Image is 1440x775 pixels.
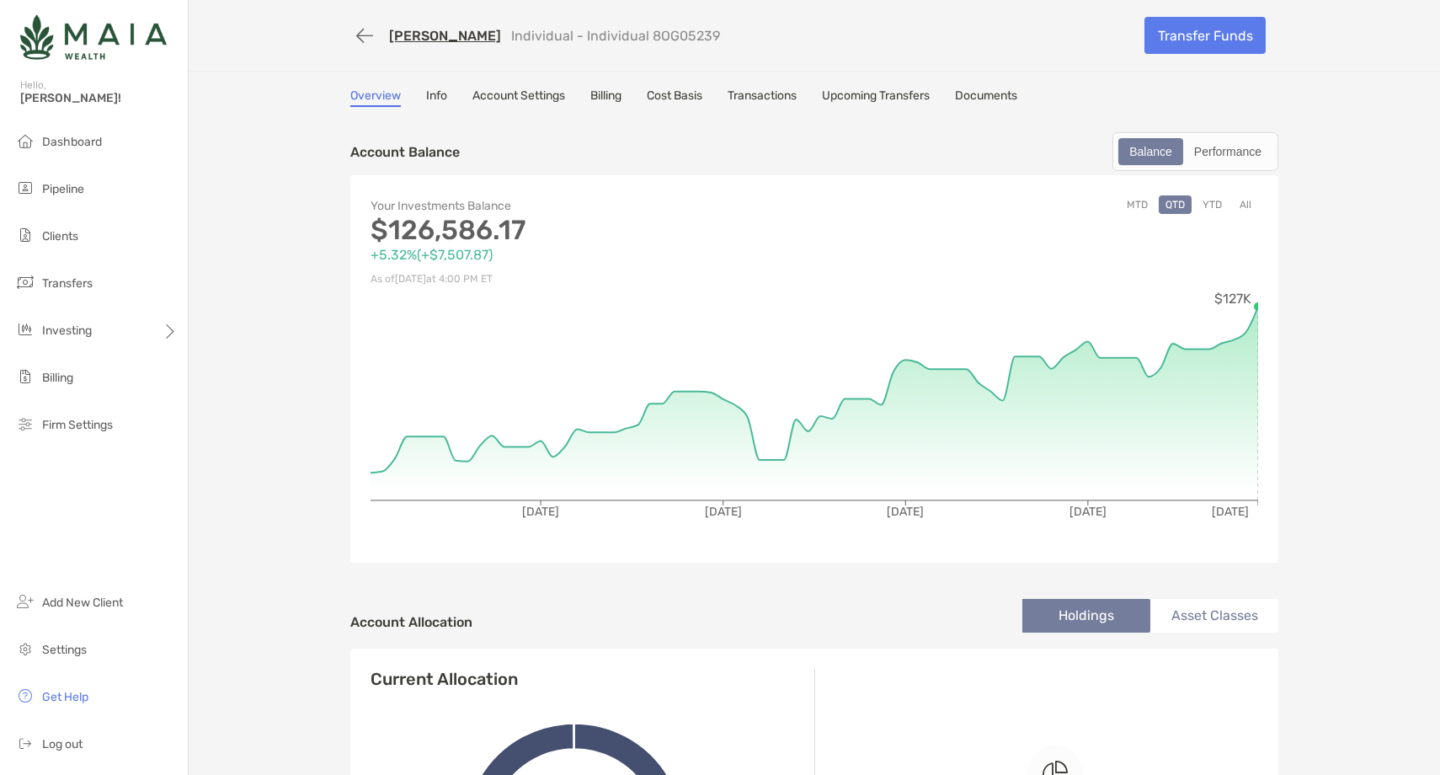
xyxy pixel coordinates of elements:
[42,182,84,196] span: Pipeline
[20,91,178,105] span: [PERSON_NAME]!
[426,88,447,107] a: Info
[15,639,35,659] img: settings icon
[42,690,88,704] span: Get Help
[15,178,35,198] img: pipeline icon
[1233,195,1258,214] button: All
[15,225,35,245] img: clients icon
[371,244,814,265] p: +5.32% ( +$7,507.87 )
[15,272,35,292] img: transfers icon
[15,319,35,339] img: investing icon
[371,269,814,290] p: As of [DATE] at 4:00 PM ET
[20,7,167,67] img: Zoe Logo
[1112,132,1278,171] div: segmented control
[42,276,93,291] span: Transfers
[1185,140,1271,163] div: Performance
[42,371,73,385] span: Billing
[15,414,35,434] img: firm-settings icon
[1196,195,1229,214] button: YTD
[15,591,35,612] img: add_new_client icon
[350,614,472,630] h4: Account Allocation
[350,142,460,163] p: Account Balance
[1144,17,1266,54] a: Transfer Funds
[15,733,35,753] img: logout icon
[15,686,35,706] img: get-help icon
[42,596,123,610] span: Add New Client
[42,737,83,751] span: Log out
[371,220,814,241] p: $126,586.17
[472,88,565,107] a: Account Settings
[42,643,87,657] span: Settings
[728,88,797,107] a: Transactions
[1214,291,1251,307] tspan: $127K
[1159,195,1192,214] button: QTD
[955,88,1017,107] a: Documents
[1022,599,1150,633] li: Holdings
[590,88,621,107] a: Billing
[371,195,814,216] p: Your Investments Balance
[15,366,35,387] img: billing icon
[42,229,78,243] span: Clients
[887,505,924,519] tspan: [DATE]
[511,28,720,44] p: Individual - Individual 8OG05239
[1069,505,1107,519] tspan: [DATE]
[522,505,559,519] tspan: [DATE]
[15,131,35,151] img: dashboard icon
[1150,599,1278,633] li: Asset Classes
[371,669,518,689] h4: Current Allocation
[1120,140,1181,163] div: Balance
[389,28,501,44] a: [PERSON_NAME]
[42,323,92,338] span: Investing
[647,88,702,107] a: Cost Basis
[42,418,113,432] span: Firm Settings
[822,88,930,107] a: Upcoming Transfers
[705,505,742,519] tspan: [DATE]
[1120,195,1155,214] button: MTD
[350,88,401,107] a: Overview
[42,135,102,149] span: Dashboard
[1212,505,1249,519] tspan: [DATE]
